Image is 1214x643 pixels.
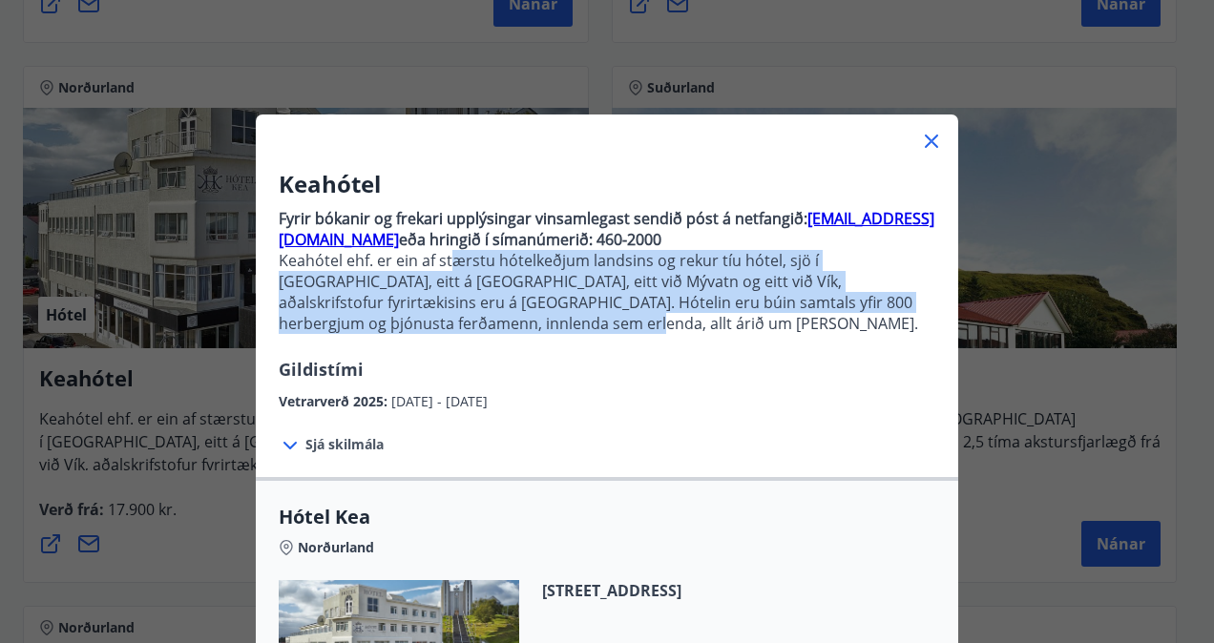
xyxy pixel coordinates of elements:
[279,208,807,229] strong: Fyrir bókanir og frekari upplýsingar vinsamlegast sendið póst á netfangið:
[542,580,765,601] span: [STREET_ADDRESS]
[279,250,935,334] p: Keahótel ehf. er ein af stærstu hótelkeðjum landsins og rekur tíu hótel, sjö í [GEOGRAPHIC_DATA],...
[305,435,384,454] span: Sjá skilmála
[298,538,374,557] span: Norðurland
[279,504,935,530] span: Hótel Kea
[391,392,488,410] span: [DATE] - [DATE]
[279,358,364,381] span: Gildistími
[279,208,934,250] a: [EMAIL_ADDRESS][DOMAIN_NAME]
[399,229,661,250] strong: eða hringið í símanúmerið: 460-2000
[279,392,391,410] span: Vetrarverð 2025 :
[279,168,935,200] h3: Keahótel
